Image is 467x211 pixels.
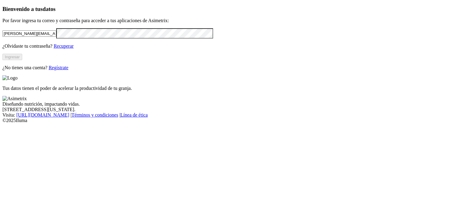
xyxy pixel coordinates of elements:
[2,96,27,101] img: Asimetrix
[2,118,465,123] div: © 2025 Iluma
[2,6,465,12] h3: Bienvenido a tus
[49,65,68,70] a: Regístrate
[2,86,465,91] p: Tus datos tienen el poder de acelerar la productividad de tu granja.
[16,112,69,117] a: [URL][DOMAIN_NAME]
[2,101,465,107] div: Diseñando nutrición, impactando vidas.
[54,43,74,49] a: Recuperar
[2,107,465,112] div: [STREET_ADDRESS][US_STATE].
[71,112,118,117] a: Términos y condiciones
[2,43,465,49] p: ¿Olvidaste tu contraseña?
[2,112,465,118] div: Visita : | |
[43,6,56,12] span: datos
[2,75,18,81] img: Logo
[2,30,56,37] input: Tu correo
[2,54,22,60] button: Ingresar
[120,112,148,117] a: Línea de ética
[2,18,465,23] p: Por favor ingresa tu correo y contraseña para acceder a tus aplicaciones de Asimetrix:
[2,65,465,70] p: ¿No tienes una cuenta?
